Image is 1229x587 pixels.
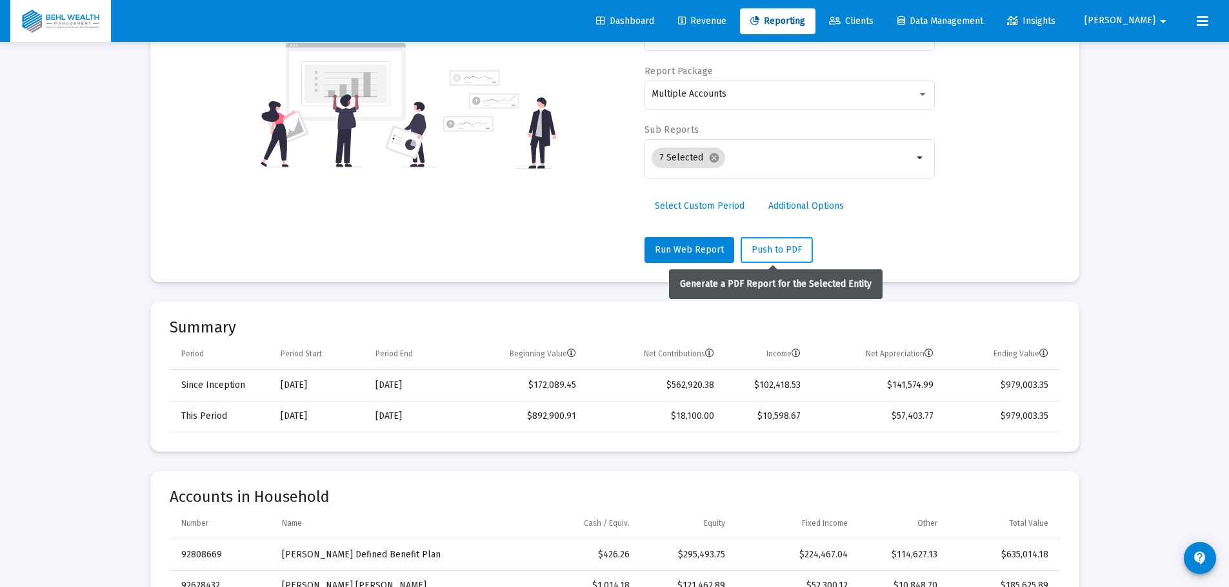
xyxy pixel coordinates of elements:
[170,401,272,432] td: This Period
[655,244,724,255] span: Run Web Report
[740,8,815,34] a: Reporting
[170,508,274,539] td: Column Number
[913,150,928,166] mat-icon: arrow_drop_down
[366,339,456,370] td: Column Period End
[281,349,322,359] div: Period Start
[917,518,937,528] div: Other
[723,370,809,401] td: $102,418.53
[644,66,713,77] label: Report Package
[258,41,435,169] img: reporting
[829,15,874,26] span: Clients
[752,244,802,255] span: Push to PDF
[281,379,357,392] div: [DATE]
[1069,8,1186,34] button: [PERSON_NAME]
[456,401,585,432] td: $892,900.91
[743,548,848,561] div: $224,467.04
[510,349,576,359] div: Beginning Value
[282,518,302,528] div: Name
[584,518,630,528] div: Cash / Equiv.
[170,339,1060,432] div: Data grid
[708,152,720,164] mat-icon: cancel
[375,410,447,423] div: [DATE]
[943,401,1059,432] td: $979,003.35
[994,349,1048,359] div: Ending Value
[181,518,208,528] div: Number
[375,349,413,359] div: Period End
[750,15,805,26] span: Reporting
[272,339,366,370] td: Column Period Start
[704,518,725,528] div: Equity
[170,490,1060,503] mat-card-title: Accounts in Household
[648,548,724,561] div: $295,493.75
[810,401,943,432] td: $57,403.77
[181,349,204,359] div: Period
[517,508,639,539] td: Column Cash / Equiv.
[273,539,517,570] td: [PERSON_NAME] Defined Benefit Plan
[281,410,357,423] div: [DATE]
[456,370,585,401] td: $172,089.45
[734,508,857,539] td: Column Fixed Income
[723,401,809,432] td: $10,598.67
[644,237,734,263] button: Run Web Report
[943,370,1059,401] td: $979,003.35
[652,148,725,168] mat-chip: 7 Selected
[655,200,744,211] span: Select Custom Period
[897,15,983,26] span: Data Management
[443,70,556,169] img: reporting-alt
[170,539,274,570] td: 92808669
[997,8,1066,34] a: Insights
[170,370,272,401] td: Since Inception
[866,548,937,561] div: $114,627.13
[943,339,1059,370] td: Column Ending Value
[810,339,943,370] td: Column Net Appreciation
[596,15,654,26] span: Dashboard
[887,8,994,34] a: Data Management
[810,370,943,401] td: $141,574.99
[652,88,726,99] span: Multiple Accounts
[857,508,946,539] td: Column Other
[955,548,1048,561] div: $635,014.18
[170,339,272,370] td: Column Period
[1084,15,1155,26] span: [PERSON_NAME]
[20,8,101,34] img: Dashboard
[866,349,934,359] div: Net Appreciation
[668,8,737,34] a: Revenue
[375,379,447,392] div: [DATE]
[766,349,801,359] div: Income
[170,321,1060,334] mat-card-title: Summary
[644,124,699,135] label: Sub Reports
[1192,550,1208,566] mat-icon: contact_support
[456,339,585,370] td: Column Beginning Value
[723,339,809,370] td: Column Income
[273,508,517,539] td: Column Name
[819,8,884,34] a: Clients
[1009,518,1048,528] div: Total Value
[526,548,630,561] div: $426.26
[802,518,848,528] div: Fixed Income
[768,200,844,211] span: Additional Options
[639,508,734,539] td: Column Equity
[585,370,723,401] td: $562,920.38
[1007,15,1055,26] span: Insights
[644,349,714,359] div: Net Contributions
[586,8,664,34] a: Dashboard
[585,401,723,432] td: $18,100.00
[678,15,726,26] span: Revenue
[741,237,813,263] button: Push to PDF
[946,508,1060,539] td: Column Total Value
[1155,8,1171,34] mat-icon: arrow_drop_down
[585,339,723,370] td: Column Net Contributions
[652,145,913,171] mat-chip-list: Selection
